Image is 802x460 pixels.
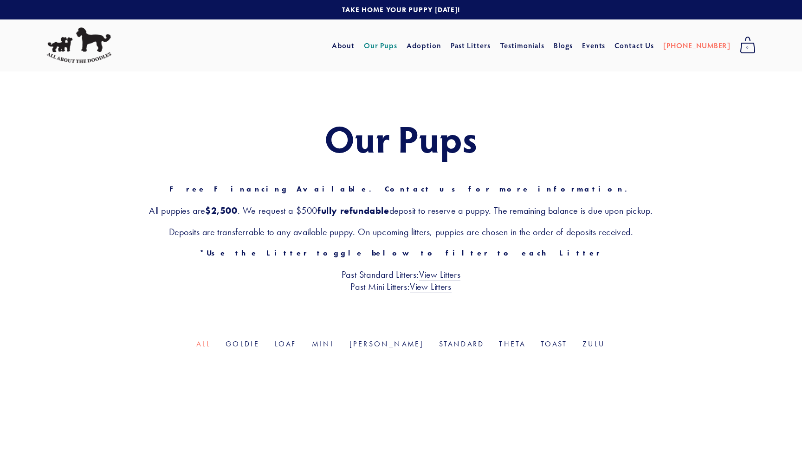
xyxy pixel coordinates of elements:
h3: All puppies are . We request a $500 deposit to reserve a puppy. The remaining balance is due upon... [46,204,756,217]
strong: *Use the Litter toggle below to filter to each Litter [200,249,602,257]
span: 0 [740,42,756,54]
a: Standard [439,339,485,348]
a: Blogs [554,37,573,54]
a: About [332,37,355,54]
a: Adoption [407,37,441,54]
strong: fully refundable [317,205,389,216]
a: Testimonials [500,37,545,54]
a: Zulu [582,339,606,348]
strong: $2,500 [205,205,238,216]
a: All [196,339,211,348]
a: Past Litters [451,40,491,50]
h3: Deposits are transferrable to any available puppy. On upcoming litters, puppies are chosen in the... [46,226,756,238]
a: [PERSON_NAME] [349,339,424,348]
a: Toast [541,339,568,348]
a: Loaf [275,339,297,348]
h3: Past Standard Litters: Past Mini Litters: [46,268,756,293]
a: Contact Us [614,37,654,54]
a: Goldie [226,339,259,348]
a: 0 items in cart [735,34,760,57]
img: All About The Doodles [46,27,111,64]
a: Mini [312,339,335,348]
a: [PHONE_NUMBER] [663,37,731,54]
a: View Litters [419,269,460,281]
a: View Litters [410,281,451,293]
a: Events [582,37,606,54]
a: Our Pups [364,37,398,54]
h1: Our Pups [46,118,756,159]
a: Theta [499,339,525,348]
strong: Free Financing Available. Contact us for more information. [169,185,633,193]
